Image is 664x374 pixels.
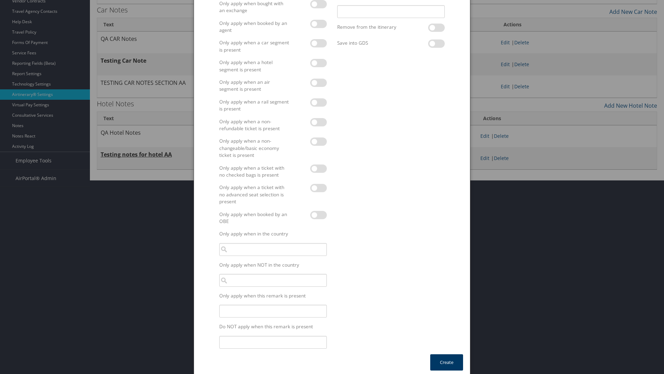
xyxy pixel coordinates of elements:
[216,261,330,268] label: Only apply when NOT in the country
[430,354,463,371] button: Create
[216,211,292,225] label: Only apply when booked by an OBE
[216,59,292,73] label: Only apply when a hotel segment is present
[216,230,330,237] label: Only apply when in the country
[216,292,330,299] label: Only apply when this remark is present
[216,118,292,132] label: Only apply when a non-refundable ticket is present
[216,20,292,34] label: Only apply when booked by an agent
[216,39,292,53] label: Only apply when a car segment is present
[216,323,330,330] label: Do NOT apply when this remark is present
[334,24,410,30] label: Remove from the itinerary
[216,184,292,205] label: Only apply when a ticket with no advanced seat selection is present
[216,98,292,113] label: Only apply when a rail segment is present
[216,164,292,179] label: Only apply when a ticket with no checked bags is present
[3,4,233,10] p: QA Automation Notes
[216,137,292,159] label: Only apply when a non-changeable/basic economy ticket is present
[334,39,410,46] label: Save into GDS
[216,79,292,93] label: Only apply when an air segment is present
